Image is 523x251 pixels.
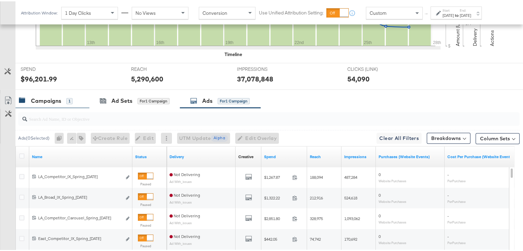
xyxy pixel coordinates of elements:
span: 524,618 [344,194,357,199]
div: [DATE] [443,11,454,17]
sub: Per Purchase [447,219,466,223]
span: ↑ [423,12,430,14]
div: $96,201.99 [21,73,57,83]
span: Clear All Filters [379,133,419,141]
span: 74,742 [310,235,321,240]
label: End: [460,7,471,11]
button: Clear All Filters [377,131,422,142]
div: LA_Competitor_Carousel_Spring_[DATE] [38,214,122,219]
label: Paused [138,181,153,185]
sub: Ad With_issues [170,199,192,203]
strong: to [454,11,460,17]
input: Search Ad Name, ID or Objective [27,108,475,121]
div: LA_Broad_IX_Spring_[DATE] [38,193,122,199]
span: Not Delivering [170,212,200,217]
span: 1,093,062 [344,215,360,220]
span: - [447,212,449,217]
text: Amount (USD) [455,14,461,45]
span: 188,094 [310,173,323,178]
span: Not Delivering [170,171,200,176]
span: REACH [131,65,183,71]
a: Shows the current state of your Ad. [135,153,164,158]
span: 170,692 [344,235,357,240]
div: Timeline [225,50,242,56]
span: $442.05 [264,235,290,240]
text: Actions [489,29,495,45]
span: $2,851.80 [264,215,290,220]
span: SPEND [21,65,72,71]
sub: Website Purchases [379,177,406,182]
a: Ad Name. [32,153,130,158]
label: Start: [443,7,454,11]
div: Campaigns [31,96,61,103]
label: Paused [138,222,153,226]
span: 0 [379,171,381,176]
div: East_Competitor_IX_Spring_[DATE] [38,234,122,240]
span: $1,267.87 [264,173,290,178]
a: The average cost for each purchase tracked by your Custom Audience pixel on your website after pe... [447,153,513,158]
span: IMPRESSIONS [237,65,288,71]
sub: Ad With_issues [170,178,192,182]
sub: Website Purchases [379,198,406,202]
sub: Ad With_issues [170,219,192,223]
sub: Per Purchase [447,198,466,202]
a: The number of times a purchase was made tracked by your Custom Audience pixel on your website aft... [379,153,442,158]
div: 0 [55,131,67,142]
span: 328,975 [310,215,323,220]
div: for 1 Campaign [138,97,170,103]
div: 1 [66,97,73,103]
div: Creative [238,153,253,158]
a: Shows the creative associated with your ad. [238,153,253,158]
sub: Per Purchase [447,177,466,182]
div: Ad Sets [111,96,132,103]
span: 487,284 [344,173,357,178]
span: Conversion [203,9,227,15]
span: CLICKS (LINK) [347,65,399,71]
span: Not Delivering [170,232,200,238]
sub: Website Purchases [379,219,406,223]
label: Paused [138,242,153,247]
div: LA_Competitor_IX_Spring_[DATE] [38,173,122,178]
span: 0 [379,212,381,217]
span: - [447,171,449,176]
span: Not Delivering [170,191,200,196]
span: $1,322.22 [264,194,290,199]
label: Use Unified Attribution Setting: [259,8,324,15]
span: - [447,232,449,238]
a: The number of times your ad was served. On mobile apps an ad is counted as served the first time ... [344,153,373,158]
sub: Per Purchase [447,239,466,243]
span: No Views [135,9,156,15]
div: Ads [202,96,213,103]
div: 5,290,600 [131,73,163,83]
span: 212,916 [310,194,323,199]
div: Attribution Window: [21,9,58,14]
a: The number of people your ad was served to. [310,153,339,158]
button: Breakdowns [427,131,470,142]
label: Paused [138,201,153,206]
sub: Website Purchases [379,239,406,243]
sub: Ad With_issues [170,240,192,244]
div: Ads ( 0 Selected) [18,134,50,140]
button: Column Sets [476,132,520,143]
div: 54,090 [347,73,370,83]
a: Reflects the ability of your Ad to achieve delivery. [170,153,233,158]
span: 0 [379,232,381,238]
div: 37,078,848 [237,73,273,83]
a: The total amount spent to date. [264,153,304,158]
div: [DATE] [460,11,471,17]
span: Custom [370,9,386,15]
span: 1 Day Clicks [65,9,91,15]
text: Delivery [472,27,478,45]
span: - [447,191,449,196]
div: for 1 Campaign [218,97,250,103]
span: 0 [379,191,381,196]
